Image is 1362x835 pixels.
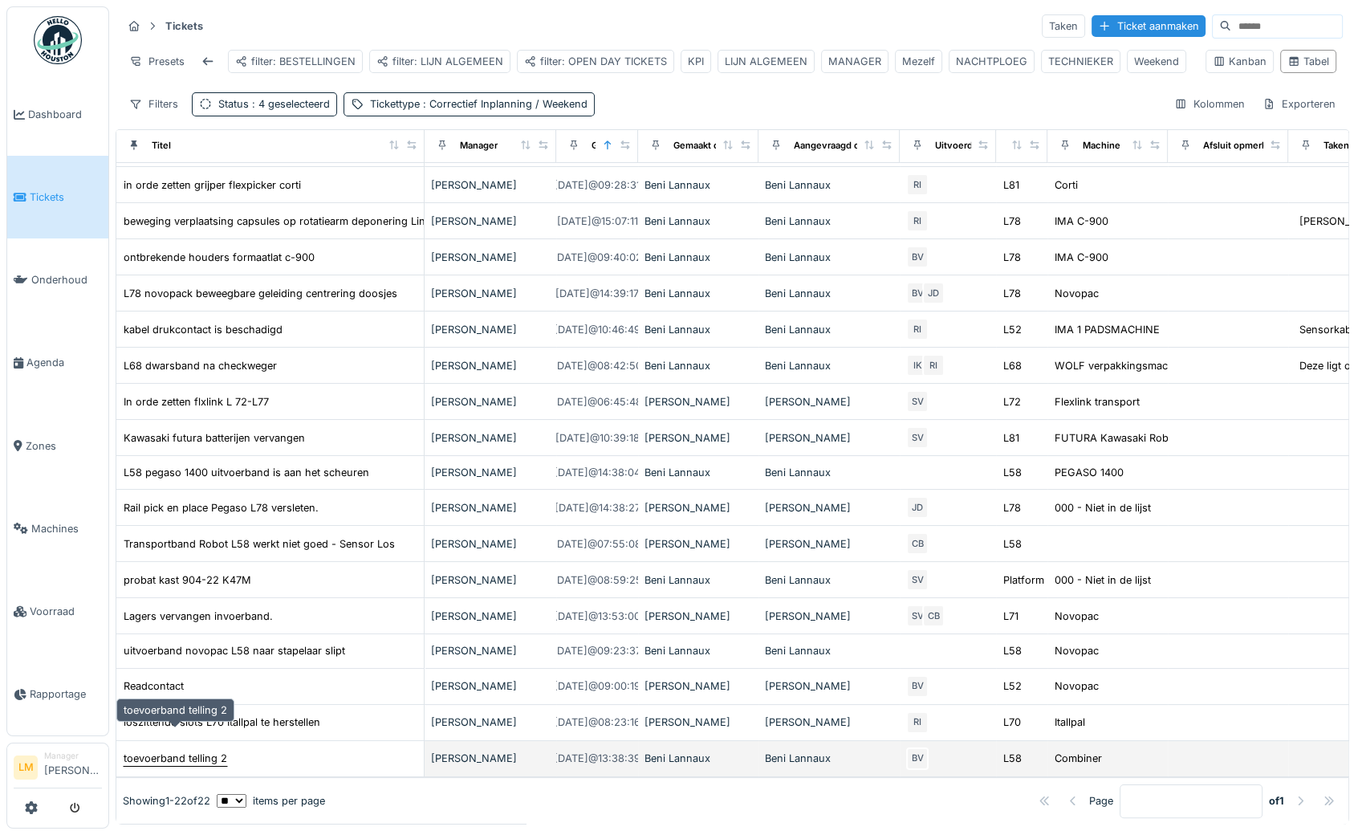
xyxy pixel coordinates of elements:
li: LM [14,756,38,780]
div: [PERSON_NAME] [644,500,752,515]
div: [DATE] @ 09:28:31 [554,177,640,193]
div: [DATE] @ 09:40:02 [553,250,642,265]
div: [DATE] @ 09:23:37 [553,643,641,658]
div: [PERSON_NAME] [765,609,893,624]
div: loszittende slots L70 Itallpal te herstellen [124,715,320,730]
div: Kanban [1213,54,1266,69]
div: Presets [122,50,192,73]
span: Dashboard [28,107,102,122]
img: Badge_color-CXgf-gQk.svg [34,16,82,64]
div: items per page [217,793,325,809]
div: Filters [122,92,185,116]
div: [PERSON_NAME] [644,715,752,730]
div: Showing 1 - 22 of 22 [123,793,210,809]
div: [DATE] @ 13:53:00 [554,609,640,624]
div: RI [906,173,929,196]
div: CB [906,532,929,555]
div: Novopac [1055,609,1099,624]
div: [DATE] @ 09:00:19 [554,678,640,694]
div: uitvoerband novopac L58 naar stapelaar slipt [124,643,345,658]
div: Afsluit opmerking [1203,139,1280,153]
div: Novopac [1055,678,1099,694]
div: WOLF verpakkingsmachine [1055,358,1189,373]
a: Zones [7,405,108,487]
div: [PERSON_NAME] [765,678,893,694]
div: [PERSON_NAME] [431,214,550,229]
div: Kolommen [1167,92,1252,116]
div: [PERSON_NAME] [431,177,550,193]
div: Beni Lannaux [765,751,893,766]
div: [PERSON_NAME] [765,430,893,446]
a: Rapportage [7,653,108,735]
div: Beni Lannaux [644,572,752,588]
div: IMA 1 PADSMACHINE [1055,322,1160,337]
div: in orde zetten grijper flexpicker corti [124,177,301,193]
div: Rail pick en place Pegaso L78 versleten. [124,500,319,515]
div: ontbrekende houders formaatlat c-900 [124,250,315,265]
span: Agenda [26,355,102,370]
div: Kawasaki futura batterijen vervangen [124,430,305,446]
div: Aangevraagd door [794,139,874,153]
div: 000 - Niet in de lijst [1055,572,1151,588]
div: Beni Lannaux [644,286,752,301]
div: [PERSON_NAME] [765,500,893,515]
div: KPI [688,54,704,69]
div: Beni Lannaux [644,643,752,658]
div: Beni Lannaux [644,250,752,265]
div: Weekend [1134,54,1179,69]
div: Platform Hal 1 [1003,572,1071,588]
div: [PERSON_NAME] [431,465,550,480]
div: [PERSON_NAME] [431,609,550,624]
strong: Tickets [159,18,209,34]
div: FUTURA Kawasaki Robot [1055,430,1178,446]
div: [PERSON_NAME] [431,678,550,694]
div: L70 [1003,715,1021,730]
div: Beni Lannaux [765,177,893,193]
span: : Correctief Inplanning / Weekend [420,98,587,110]
div: [PERSON_NAME] [431,500,550,515]
div: filter: LIJN ALGEMEEN [376,54,503,69]
div: Combiner [1055,751,1102,766]
div: L78 [1003,214,1021,229]
div: Lagers vervangen invoerband. [124,609,273,624]
div: [DATE] @ 10:39:18 [555,430,640,446]
div: L58 pegaso 1400 uitvoerband is aan het scheuren [124,465,369,480]
div: IMA C-900 [1055,214,1108,229]
div: [PERSON_NAME] [765,536,893,552]
div: [DATE] @ 13:38:39 [554,751,640,766]
div: Page [1089,793,1113,809]
div: [DATE] @ 08:59:25 [553,572,642,588]
span: : 4 geselecteerd [249,98,330,110]
div: [PERSON_NAME] [431,751,550,766]
div: RI [906,210,929,232]
a: LM Manager[PERSON_NAME] [14,750,102,788]
div: [PERSON_NAME] [765,394,893,409]
div: NACHTPLOEG [956,54,1027,69]
div: Gemaakt door [673,139,734,153]
div: Novopac [1055,286,1099,301]
div: Machine [1083,139,1120,153]
div: Itallpal [1055,715,1085,730]
div: Transportband Robot L58 werkt niet goed - Sensor Los [124,536,395,552]
div: SV [906,605,929,627]
div: L81 [1003,177,1019,193]
div: Readcontact [124,678,184,694]
div: Beni Lannaux [644,358,752,373]
a: Dashboard [7,73,108,156]
div: L68 dwarsband na checkweger [124,358,277,373]
div: Beni Lannaux [644,177,752,193]
span: Zones [26,438,102,454]
div: Beni Lannaux [644,214,752,229]
div: Tickettype [370,96,587,112]
div: [PERSON_NAME] [431,286,550,301]
div: [PERSON_NAME] [644,609,752,624]
div: [DATE] @ 15:07:11 [557,214,638,229]
div: Beni Lannaux [765,358,893,373]
span: Voorraad [30,604,102,619]
div: [PERSON_NAME] [644,678,752,694]
div: RI [906,711,929,734]
li: [PERSON_NAME] [44,750,102,784]
div: [PERSON_NAME] [644,394,752,409]
div: filter: OPEN DAY TICKETS [524,54,667,69]
div: LIJN ALGEMEEN [725,54,807,69]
